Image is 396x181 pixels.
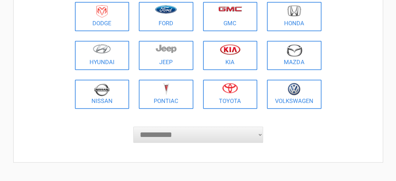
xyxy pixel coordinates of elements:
a: Toyota [203,80,258,109]
img: kia [220,44,240,55]
img: ford [155,5,177,14]
img: volkswagen [288,83,300,96]
img: mazda [286,44,302,57]
img: toyota [222,83,238,93]
img: dodge [96,5,108,18]
a: Nissan [75,80,129,109]
img: pontiac [163,83,169,95]
a: Kia [203,41,258,70]
img: nissan [94,83,110,96]
a: Hyundai [75,41,129,70]
a: Jeep [139,41,193,70]
img: hyundai [93,44,111,53]
img: gmc [218,6,242,12]
img: jeep [156,44,176,53]
a: Dodge [75,2,129,31]
img: honda [287,5,301,17]
a: Volkswagen [267,80,321,109]
a: Mazda [267,41,321,70]
a: Ford [139,2,193,31]
a: Honda [267,2,321,31]
a: GMC [203,2,258,31]
a: Pontiac [139,80,193,109]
